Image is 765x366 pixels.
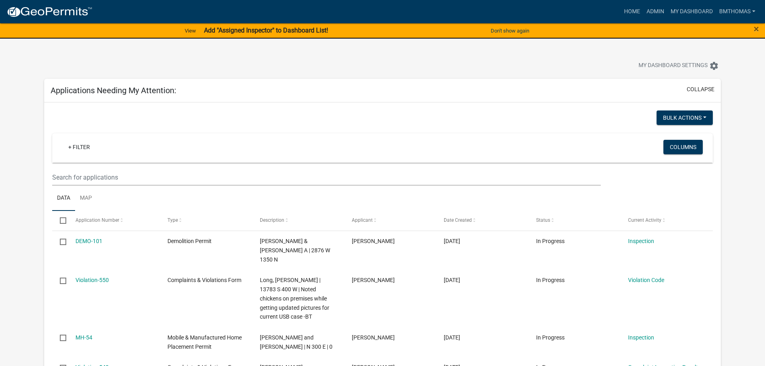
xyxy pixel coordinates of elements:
[75,277,109,283] a: Violation-550
[436,211,528,230] datatable-header-cell: Date Created
[51,86,176,95] h5: Applications Needing My Attention:
[52,169,600,186] input: Search for applications
[536,277,565,283] span: In Progress
[52,186,75,211] a: Data
[628,277,664,283] a: Violation Code
[536,238,565,244] span: In Progress
[352,238,395,244] span: Don Briggs
[260,238,330,263] span: Briggs, Donald R & Tammera A | 2876 W 1350 N
[621,4,643,19] a: Home
[68,211,160,230] datatable-header-cell: Application Number
[62,140,96,154] a: + Filter
[687,85,714,94] button: collapse
[352,277,395,283] span: Brooklyn Thomas
[628,238,654,244] a: Inspection
[639,61,708,71] span: My Dashboard Settings
[716,4,759,19] a: bmthomas
[75,334,92,341] a: MH-54
[167,238,212,244] span: Demolition Permit
[75,238,102,244] a: DEMO-101
[657,110,713,125] button: Bulk Actions
[182,24,199,37] a: View
[528,211,620,230] datatable-header-cell: Status
[643,4,667,19] a: Admin
[628,217,661,223] span: Current Activity
[352,334,395,341] span: Conrad Warder
[260,217,284,223] span: Description
[252,211,344,230] datatable-header-cell: Description
[75,217,119,223] span: Application Number
[52,211,67,230] datatable-header-cell: Select
[663,140,703,154] button: Columns
[536,217,550,223] span: Status
[167,277,241,283] span: Complaints & Violations Form
[167,334,242,350] span: Mobile & Manufactured Home Placement Permit
[260,277,329,320] span: Long, James J Miller | 13783 S 400 W | Noted chickens on premises while getting updated pictures ...
[628,334,654,341] a: Inspection
[536,334,565,341] span: In Progress
[444,217,472,223] span: Date Created
[488,24,532,37] button: Don't show again
[620,211,712,230] datatable-header-cell: Current Activity
[754,24,759,34] button: Close
[667,4,716,19] a: My Dashboard
[444,238,460,244] span: 08/18/2025
[709,61,719,71] i: settings
[160,211,252,230] datatable-header-cell: Type
[444,334,460,341] span: 08/18/2025
[632,58,725,74] button: My Dashboard Settingssettings
[352,217,373,223] span: Applicant
[754,23,759,35] span: ×
[260,334,333,350] span: James and Sarah Gaddy | N 300 E | 0
[75,186,97,211] a: Map
[167,217,178,223] span: Type
[344,211,436,230] datatable-header-cell: Applicant
[444,277,460,283] span: 08/18/2025
[204,27,328,34] strong: Add "Assigned Inspector" to Dashboard List!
